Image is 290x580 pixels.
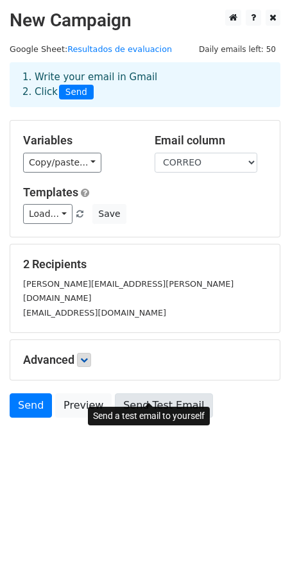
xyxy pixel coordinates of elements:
[226,518,290,580] iframe: Chat Widget
[194,42,280,56] span: Daily emails left: 50
[88,407,210,425] div: Send a test email to yourself
[10,44,172,54] small: Google Sheet:
[23,257,267,271] h5: 2 Recipients
[23,185,78,199] a: Templates
[92,204,126,224] button: Save
[55,393,112,418] a: Preview
[23,279,234,303] small: [PERSON_NAME][EMAIL_ADDRESS][PERSON_NAME][DOMAIN_NAME]
[13,70,277,99] div: 1. Write your email in Gmail 2. Click
[155,133,267,148] h5: Email column
[23,153,101,173] a: Copy/paste...
[23,204,72,224] a: Load...
[23,133,135,148] h5: Variables
[23,353,267,367] h5: Advanced
[194,44,280,54] a: Daily emails left: 50
[226,518,290,580] div: Widget de chat
[10,393,52,418] a: Send
[115,393,212,418] a: Send Test Email
[23,308,166,318] small: [EMAIL_ADDRESS][DOMAIN_NAME]
[67,44,172,54] a: Resultados de evaluacion
[10,10,280,31] h2: New Campaign
[59,85,94,100] span: Send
